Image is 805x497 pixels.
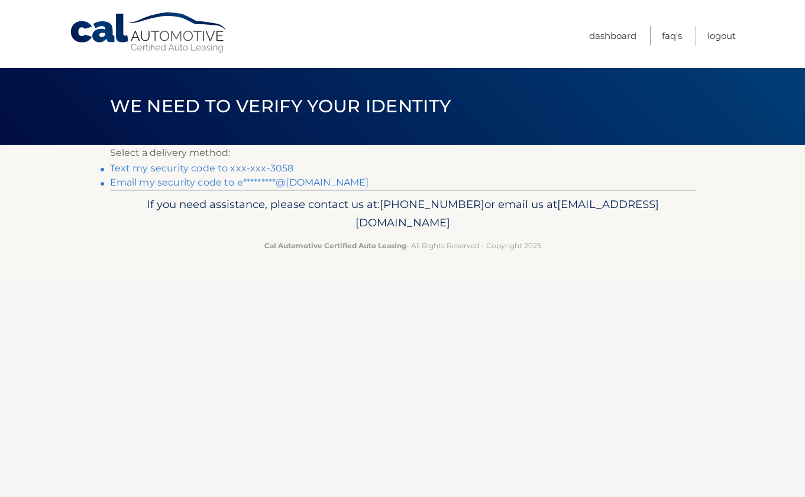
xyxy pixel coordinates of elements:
[380,197,484,211] span: [PHONE_NUMBER]
[69,12,229,54] a: Cal Automotive
[662,26,682,46] a: FAQ's
[264,241,406,250] strong: Cal Automotive Certified Auto Leasing
[707,26,736,46] a: Logout
[118,195,688,233] p: If you need assistance, please contact us at: or email us at
[110,163,294,174] a: Text my security code to xxx-xxx-3058
[589,26,636,46] a: Dashboard
[118,239,688,252] p: - All Rights Reserved - Copyright 2025
[110,145,696,161] p: Select a delivery method:
[110,177,369,188] a: Email my security code to e*********@[DOMAIN_NAME]
[110,95,451,117] span: We need to verify your identity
